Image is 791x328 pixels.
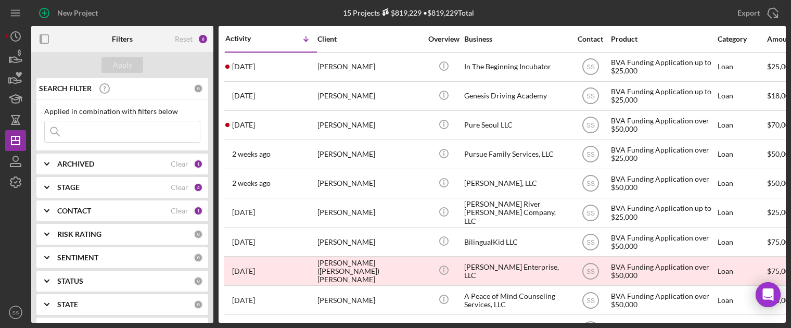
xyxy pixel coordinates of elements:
[464,141,568,168] div: Pursue Family Services, LLC
[194,84,203,93] div: 0
[39,84,92,93] b: SEARCH FILTER
[611,257,715,285] div: BVA Funding Application over $50,000
[586,209,594,217] text: SS
[171,207,188,215] div: Clear
[57,300,78,309] b: STATE
[194,300,203,309] div: 0
[586,122,594,129] text: SS
[232,92,255,100] time: 2025-09-15 13:01
[317,170,422,197] div: [PERSON_NAME]
[198,34,208,44] div: 6
[611,170,715,197] div: BVA Funding Application over $50,000
[586,297,594,304] text: SS
[171,160,188,168] div: Clear
[464,35,568,43] div: Business
[571,35,610,43] div: Contact
[424,35,463,43] div: Overview
[232,150,271,158] time: 2025-09-05 14:15
[317,228,422,256] div: [PERSON_NAME]
[232,121,255,129] time: 2025-09-12 14:59
[57,183,80,192] b: STAGE
[611,141,715,168] div: BVA Funding Application over $25,000
[611,286,715,314] div: BVA Funding Application over $50,000
[586,64,594,71] text: SS
[232,296,255,305] time: 2025-08-14 17:50
[586,151,594,158] text: SS
[718,257,766,285] div: Loan
[727,3,786,23] button: Export
[317,286,422,314] div: [PERSON_NAME]
[171,183,188,192] div: Clear
[464,111,568,139] div: Pure Seoul LLC
[317,35,422,43] div: Client
[57,207,91,215] b: CONTACT
[611,35,715,43] div: Product
[611,82,715,110] div: BVA Funding Application up to $25,000
[317,53,422,81] div: [PERSON_NAME]
[718,199,766,226] div: Loan
[718,228,766,256] div: Loan
[194,276,203,286] div: 0
[57,3,98,23] div: New Project
[718,82,766,110] div: Loan
[718,286,766,314] div: Loan
[57,277,83,285] b: STATUS
[57,160,94,168] b: ARCHIVED
[611,111,715,139] div: BVA Funding Application over $50,000
[317,111,422,139] div: [PERSON_NAME]
[718,111,766,139] div: Loan
[586,268,594,275] text: SS
[113,57,132,73] div: Apply
[57,230,101,238] b: RISK RATING
[194,230,203,239] div: 0
[317,257,422,285] div: [PERSON_NAME] ([PERSON_NAME]) [PERSON_NAME]
[194,183,203,192] div: 4
[464,257,568,285] div: [PERSON_NAME] Enterprise, LLC
[718,141,766,168] div: Loan
[194,253,203,262] div: 0
[232,238,255,246] time: 2025-08-27 12:15
[5,302,26,323] button: SS
[12,310,19,316] text: SS
[44,107,200,116] div: Applied in combination with filters below
[31,3,108,23] button: New Project
[175,35,193,43] div: Reset
[232,267,255,275] time: 2025-08-20 23:39
[194,206,203,216] div: 1
[57,254,98,262] b: SENTIMENT
[317,141,422,168] div: [PERSON_NAME]
[611,228,715,256] div: BVA Funding Application over $50,000
[232,208,255,217] time: 2025-08-27 15:59
[464,199,568,226] div: [PERSON_NAME] River [PERSON_NAME] Company, LLC
[718,170,766,197] div: Loan
[756,282,781,307] div: Open Intercom Messenger
[718,35,766,43] div: Category
[232,179,271,187] time: 2025-09-03 15:31
[464,53,568,81] div: In The Beginning Incubator
[464,286,568,314] div: A Peace of Mind Counseling Services, LLC
[317,82,422,110] div: [PERSON_NAME]
[611,199,715,226] div: BVA Funding Application up to $25,000
[464,228,568,256] div: BilingualKid LLC
[194,159,203,169] div: 1
[586,180,594,187] text: SS
[737,3,760,23] div: Export
[225,34,271,43] div: Activity
[112,35,133,43] b: Filters
[101,57,143,73] button: Apply
[586,238,594,246] text: SS
[586,93,594,100] text: SS
[464,170,568,197] div: [PERSON_NAME], LLC
[718,53,766,81] div: Loan
[380,8,422,17] div: $819,229
[317,199,422,226] div: [PERSON_NAME]
[464,82,568,110] div: Genesis Driving Academy
[343,8,474,17] div: 15 Projects • $819,229 Total
[611,53,715,81] div: BVA Funding Application up to $25,000
[232,62,255,71] time: 2025-09-15 17:19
